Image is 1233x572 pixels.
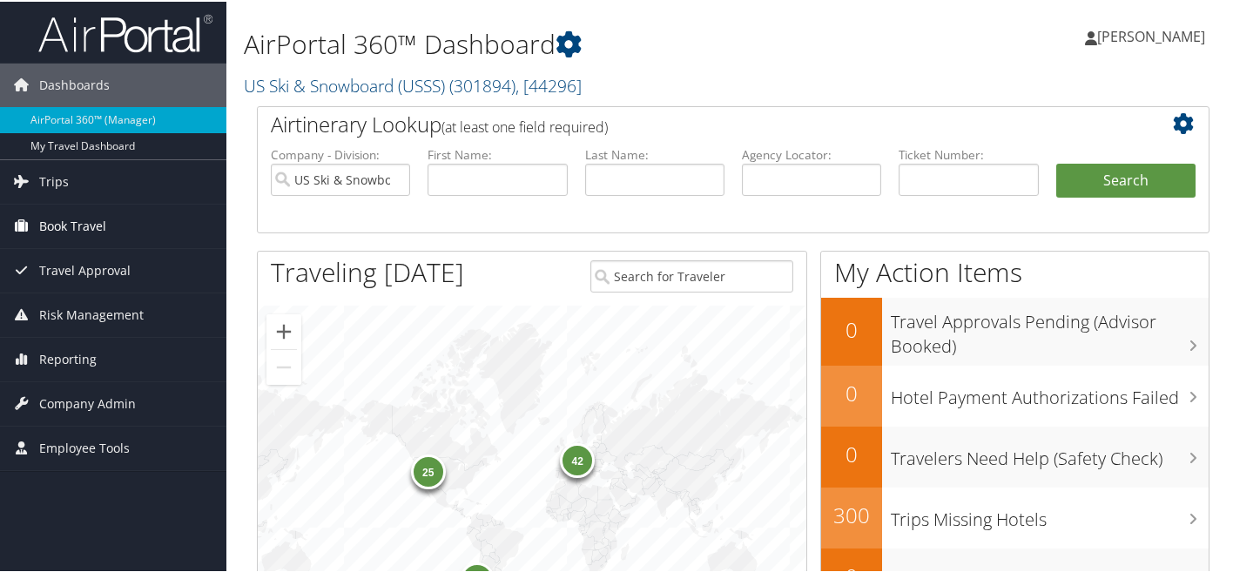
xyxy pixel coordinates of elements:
div: 25 [411,453,446,488]
img: airportal-logo.png [38,11,212,52]
span: Risk Management [39,292,144,335]
button: Search [1056,162,1196,197]
h3: Hotel Payment Authorizations Failed [891,375,1209,408]
h1: Traveling [DATE] [271,252,464,289]
h2: 300 [821,499,882,528]
div: 42 [560,441,595,476]
button: Zoom in [266,313,301,347]
input: Search for Traveler [590,259,792,291]
h2: 0 [821,377,882,407]
span: Company Admin [39,380,136,424]
span: Reporting [39,336,97,380]
span: ( 301894 ) [449,72,515,96]
span: Employee Tools [39,425,130,468]
span: Book Travel [39,203,106,246]
span: [PERSON_NAME] [1097,25,1205,44]
span: Travel Approval [39,247,131,291]
h3: Trips Missing Hotels [891,497,1209,530]
h1: My Action Items [821,252,1209,289]
a: 0Travel Approvals Pending (Advisor Booked) [821,296,1209,363]
span: Dashboards [39,62,110,105]
a: US Ski & Snowboard (USSS) [244,72,582,96]
span: , [ 44296 ] [515,72,582,96]
h2: Airtinerary Lookup [271,108,1116,138]
label: First Name: [428,145,567,162]
h2: 0 [821,438,882,468]
h2: 0 [821,313,882,343]
h3: Travelers Need Help (Safety Check) [891,436,1209,469]
label: Company - Division: [271,145,410,162]
a: 300Trips Missing Hotels [821,486,1209,547]
a: 0Travelers Need Help (Safety Check) [821,425,1209,486]
h1: AirPortal 360™ Dashboard [244,24,896,61]
button: Zoom out [266,348,301,383]
label: Ticket Number: [899,145,1038,162]
label: Last Name: [585,145,724,162]
a: [PERSON_NAME] [1085,9,1223,61]
span: Trips [39,158,69,202]
label: Agency Locator: [742,145,881,162]
h3: Travel Approvals Pending (Advisor Booked) [891,299,1209,357]
span: (at least one field required) [441,116,608,135]
a: 0Hotel Payment Authorizations Failed [821,364,1209,425]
